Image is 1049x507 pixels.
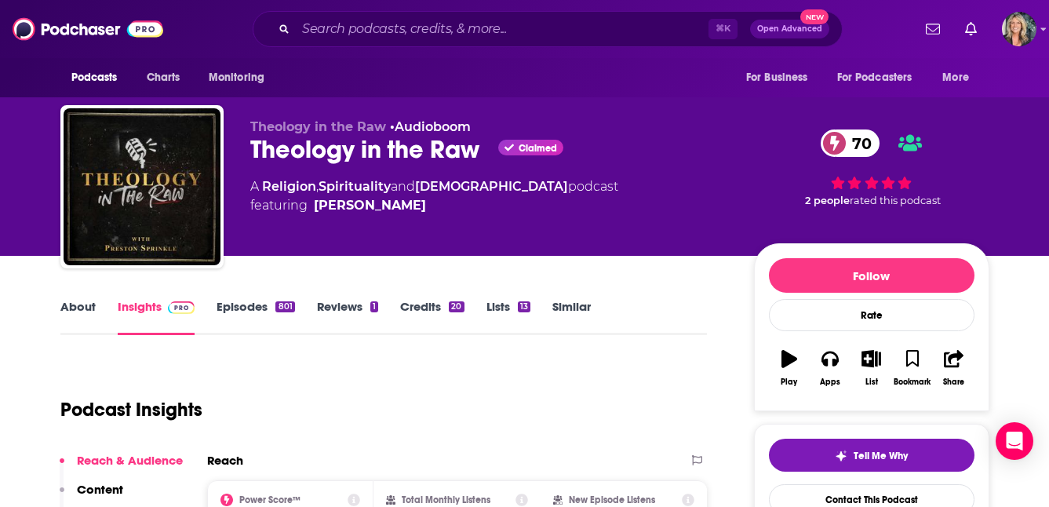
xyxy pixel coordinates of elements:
img: Podchaser - Follow, Share and Rate Podcasts [13,14,163,44]
a: 70 [821,129,880,157]
span: Podcasts [71,67,118,89]
a: Religion [262,179,316,194]
span: More [942,67,969,89]
input: Search podcasts, credits, & more... [296,16,708,42]
span: Tell Me Why [854,450,908,462]
span: and [391,179,415,194]
a: Lists13 [486,299,530,335]
img: tell me why sparkle [835,450,847,462]
div: Apps [820,378,840,387]
div: 13 [518,301,530,312]
h1: Podcast Insights [60,398,202,421]
button: Show profile menu [1002,12,1036,46]
a: [DEMOGRAPHIC_DATA] [415,179,568,194]
button: open menu [931,63,989,93]
h2: New Episode Listens [569,494,655,505]
div: Share [943,378,964,387]
h2: Reach [207,453,243,468]
button: tell me why sparkleTell Me Why [769,439,974,472]
a: Credits20 [400,299,464,335]
button: Reach & Audience [60,453,183,482]
a: Dr. Preston Sprinkle [314,196,426,215]
button: Play [769,340,810,396]
span: For Podcasters [837,67,912,89]
span: ⌘ K [708,19,738,39]
div: List [865,378,878,387]
span: Logged in as lisa.beech [1002,12,1036,46]
span: Monitoring [209,67,264,89]
button: Follow [769,258,974,293]
span: Open Advanced [757,25,822,33]
a: Reviews1 [317,299,378,335]
a: Charts [137,63,190,93]
span: rated this podcast [850,195,941,206]
div: A podcast [250,177,618,215]
button: Open AdvancedNew [750,20,829,38]
span: 70 [836,129,880,157]
img: User Profile [1002,12,1036,46]
button: open menu [735,63,828,93]
button: open menu [198,63,285,93]
span: Charts [147,67,180,89]
h2: Power Score™ [239,494,300,505]
a: Similar [552,299,591,335]
a: Show notifications dropdown [959,16,983,42]
span: Theology in the Raw [250,119,386,134]
h2: Total Monthly Listens [402,494,490,505]
button: Apps [810,340,850,396]
div: Rate [769,299,974,331]
button: open menu [60,63,138,93]
button: Bookmark [892,340,933,396]
button: open menu [827,63,935,93]
img: Podchaser Pro [168,301,195,314]
div: 20 [449,301,464,312]
a: Audioboom [395,119,471,134]
div: Play [781,378,797,387]
img: Theology in the Raw [64,108,220,265]
div: Bookmark [894,378,931,387]
div: 1 [370,301,378,312]
a: Show notifications dropdown [920,16,946,42]
p: Reach & Audience [77,453,183,468]
span: , [316,179,319,194]
div: 801 [275,301,294,312]
button: List [850,340,891,396]
a: About [60,299,96,335]
div: Open Intercom Messenger [996,422,1033,460]
span: Claimed [519,144,557,152]
span: 2 people [805,195,850,206]
div: Search podcasts, credits, & more... [253,11,843,47]
span: • [390,119,471,134]
a: Episodes801 [217,299,294,335]
div: 70 2 peoplerated this podcast [754,119,989,217]
button: Share [933,340,974,396]
span: featuring [250,196,618,215]
span: New [800,9,829,24]
a: InsightsPodchaser Pro [118,299,195,335]
p: Content [77,482,123,497]
span: For Business [746,67,808,89]
a: Spirituality [319,179,391,194]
